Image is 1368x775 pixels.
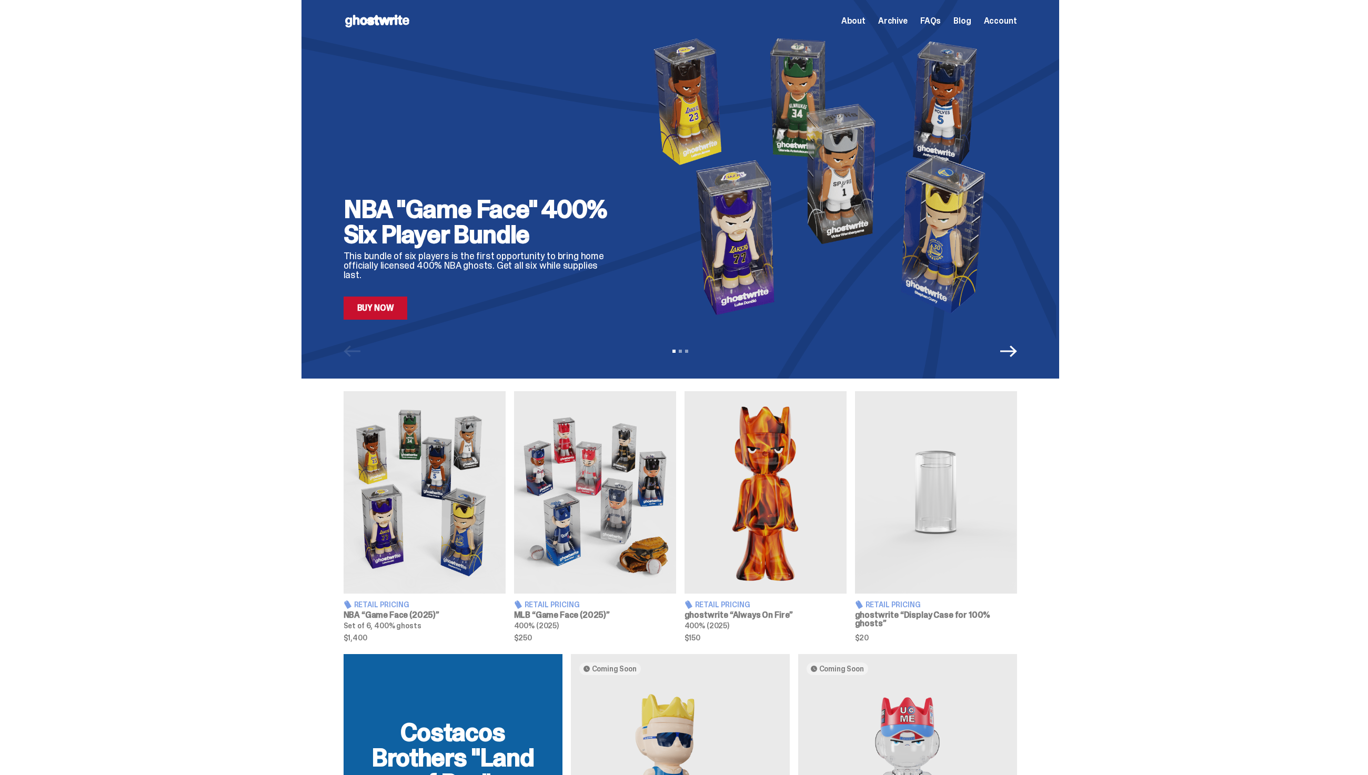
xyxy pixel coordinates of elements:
a: Blog [953,17,971,25]
span: Retail Pricing [866,601,921,608]
img: NBA "Game Face" 400% Six Player Bundle [634,33,1017,320]
span: 400% (2025) [685,621,729,630]
span: $150 [685,634,847,641]
span: $1,400 [344,634,506,641]
h3: NBA “Game Face (2025)” [344,611,506,619]
h3: ghostwrite “Always On Fire” [685,611,847,619]
a: Archive [878,17,908,25]
a: Game Face (2025) Retail Pricing [344,391,506,641]
h2: NBA "Game Face" 400% Six Player Bundle [344,197,617,247]
span: Coming Soon [819,665,864,673]
button: View slide 2 [679,350,682,353]
button: View slide 1 [672,350,676,353]
a: Buy Now [344,297,408,320]
a: Game Face (2025) Retail Pricing [514,391,676,641]
img: Game Face (2025) [514,391,676,594]
button: View slide 3 [685,350,688,353]
span: Set of 6, 400% ghosts [344,621,421,630]
h3: ghostwrite “Display Case for 100% ghosts” [855,611,1017,628]
img: Always On Fire [685,391,847,594]
a: Display Case for 100% ghosts Retail Pricing [855,391,1017,641]
span: Retail Pricing [695,601,750,608]
span: Coming Soon [592,665,637,673]
span: Retail Pricing [354,601,409,608]
button: Next [1000,343,1017,360]
a: FAQs [920,17,941,25]
span: $20 [855,634,1017,641]
a: Always On Fire Retail Pricing [685,391,847,641]
span: 400% (2025) [514,621,559,630]
a: Account [984,17,1017,25]
p: This bundle of six players is the first opportunity to bring home officially licensed 400% NBA gh... [344,251,617,280]
img: Display Case for 100% ghosts [855,391,1017,594]
h3: MLB “Game Face (2025)” [514,611,676,619]
a: About [841,17,866,25]
img: Game Face (2025) [344,391,506,594]
span: Retail Pricing [525,601,580,608]
span: $250 [514,634,676,641]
